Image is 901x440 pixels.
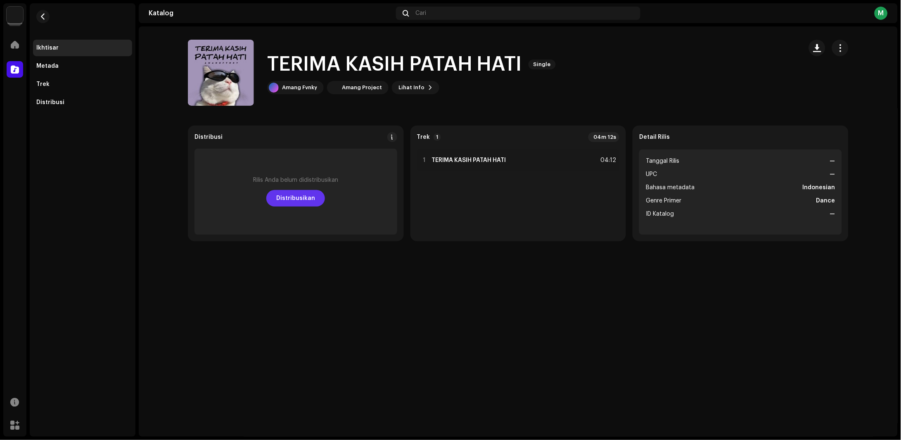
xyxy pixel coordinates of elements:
re-m-nav-item: Trek [33,76,132,93]
div: Trek [36,81,50,88]
img: 64f15ab7-a28a-4bb5-a164-82594ec98160 [7,7,23,23]
strong: Detail Rilis [639,134,670,140]
strong: — [830,169,835,179]
strong: Indonesian [803,183,835,193]
span: Bahasa metadata [646,183,695,193]
span: Lihat Info [398,79,424,96]
re-m-nav-item: Metada [33,58,132,74]
span: Genre Primer [646,196,681,206]
img: 1688934b-4371-422c-b062-03d2c1c19351 [329,83,339,93]
re-m-nav-item: Distribusi [33,94,132,111]
span: Distribusikan [276,190,315,207]
button: Distribusikan [266,190,325,207]
span: Cari [415,10,426,17]
div: Ikhtisar [36,45,59,51]
div: Distribusi [194,134,223,140]
strong: — [830,209,835,219]
div: Amang Fvnky [282,84,317,91]
div: 04m 12s [588,132,619,142]
div: Amang Project [342,84,382,91]
strong: Trek [417,134,430,140]
re-m-nav-item: Ikhtisar [33,40,132,56]
strong: — [830,156,835,166]
button: Lihat Info [392,81,439,94]
span: Single [529,59,556,69]
div: Katalog [149,10,393,17]
div: 04:12 [598,155,616,165]
span: ID Katalog [646,209,674,219]
h1: TERIMA KASIH PATAH HATI [267,51,522,78]
div: M [875,7,888,20]
div: Rilis Anda belum didistribusikan [253,177,338,183]
div: Metada [36,63,59,69]
p-badge: 1 [434,133,441,141]
span: UPC [646,169,657,179]
span: Tanggal Rilis [646,156,679,166]
div: Distribusi [36,99,64,106]
strong: TERIMA KASIH PATAH HATI [432,157,506,164]
strong: Dance [816,196,835,206]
